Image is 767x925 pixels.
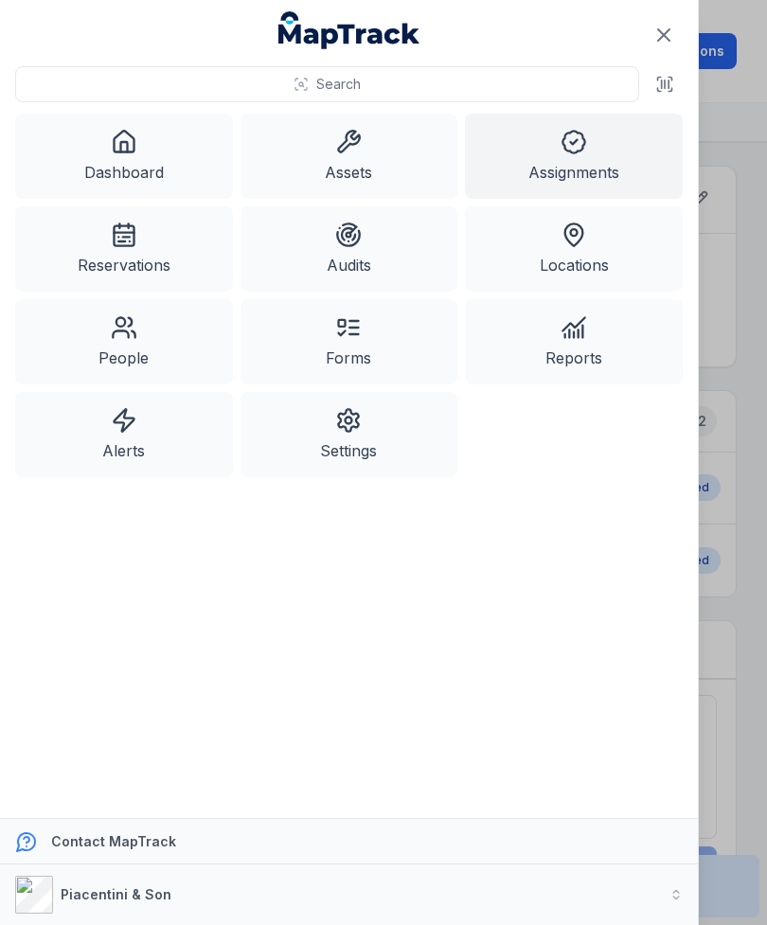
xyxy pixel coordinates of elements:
strong: Contact MapTrack [51,833,176,849]
a: People [15,299,233,384]
a: Settings [241,392,458,477]
strong: Piacentini & Son [61,886,171,902]
button: Close navigation [644,15,684,55]
a: Dashboard [15,114,233,199]
a: Forms [241,299,458,384]
a: Reports [465,299,683,384]
a: Locations [465,206,683,292]
a: Assignments [465,114,683,199]
a: Audits [241,206,458,292]
a: Alerts [15,392,233,477]
button: Search [15,66,639,102]
a: Assets [241,114,458,199]
a: MapTrack [278,11,420,49]
a: Reservations [15,206,233,292]
span: Search [316,75,361,94]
